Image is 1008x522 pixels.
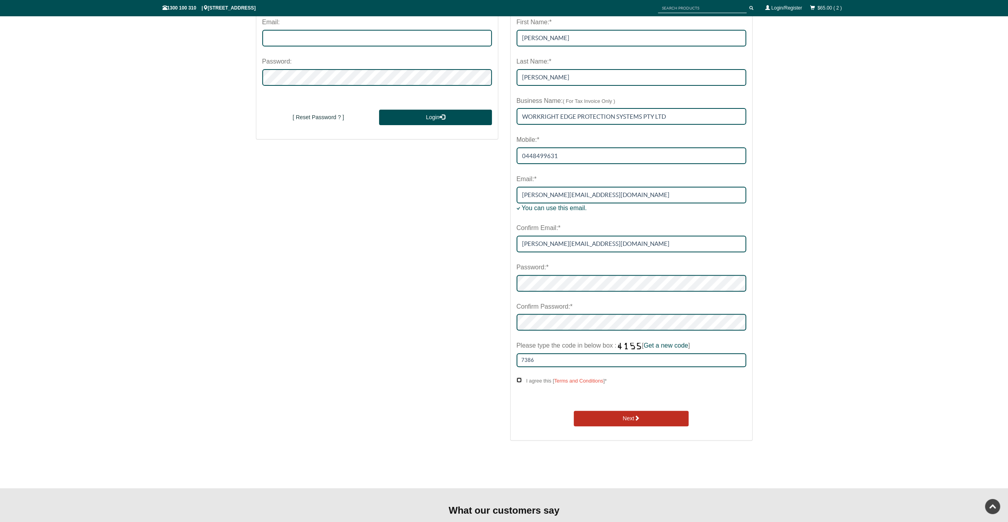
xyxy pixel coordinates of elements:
[163,5,256,11] span: 1300 100 310 | [STREET_ADDRESS]
[526,378,605,384] strong: I agree this [ ]
[379,110,491,126] button: Login
[517,300,573,314] label: Confirm Password:*
[563,98,615,104] span: ( For Tax Invoice Only )
[658,3,747,13] input: SEARCH PRODUCTS
[517,15,552,30] label: First Name:*
[262,15,280,30] label: Email:
[517,172,537,187] label: Email:*
[522,205,587,211] span: You can use this email.
[262,110,375,126] button: [ Reset Password ? ]
[258,504,751,517] div: What our customers say
[574,411,689,427] button: Next
[849,309,1008,494] iframe: LiveChat chat widget
[517,54,551,69] label: Last Name:*
[517,207,520,210] img: email_check_yes.png
[517,260,549,275] label: Password:*
[771,5,802,11] a: Login/Register
[517,338,690,353] label: Please type the code in below box : [ ]
[644,342,688,349] a: Get a new code
[616,342,642,350] img: Click here for another number
[262,54,292,69] label: Password:
[517,133,540,147] label: Mobile:*
[517,221,561,236] label: Confirm Email:*
[517,94,615,108] label: Business Name:
[817,5,842,11] a: $65.00 ( 2 )
[554,378,604,384] a: Terms and Conditions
